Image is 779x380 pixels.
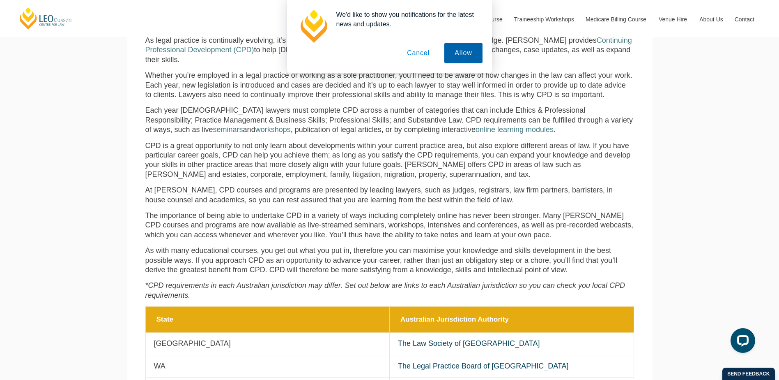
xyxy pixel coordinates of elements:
div: We'd like to show you notifications for the latest news and updates. [330,10,483,29]
iframe: LiveChat chat widget [724,325,758,359]
button: Cancel [397,43,440,63]
a: The Law Society of [GEOGRAPHIC_DATA] [398,339,540,348]
em: *CPD requirements in each Australian jurisdiction may differ. Set out below are links to each Aus... [145,281,625,299]
p: At [PERSON_NAME], CPD courses and programs are presented by leading lawyers, such as judges, regi... [145,185,634,205]
a: online learning modules [476,125,554,134]
a: seminars [213,125,243,134]
p: CPD is a great opportunity to not only learn about developments within your current practice area... [145,141,634,180]
a: The Legal Practice Board of [GEOGRAPHIC_DATA] [398,362,569,370]
p: [GEOGRAPHIC_DATA] [154,339,381,348]
th: Australian Jurisdiction Authority [390,307,634,333]
p: Whether you’re employed in a legal practice or working as a sole practitioner, you’ll need to be ... [145,71,634,100]
button: Allow [444,43,482,63]
th: State [145,307,390,333]
img: notification icon [297,10,330,43]
p: As with many educational courses, you get out what you put in, therefore you can maximise your kn... [145,246,634,275]
p: WA [154,361,381,371]
a: workshops [255,125,291,134]
p: Each year [DEMOGRAPHIC_DATA] lawyers must complete CPD across a number of categories that can inc... [145,106,634,134]
p: The importance of being able to undertake CPD in a variety of ways including completely online ha... [145,211,634,240]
